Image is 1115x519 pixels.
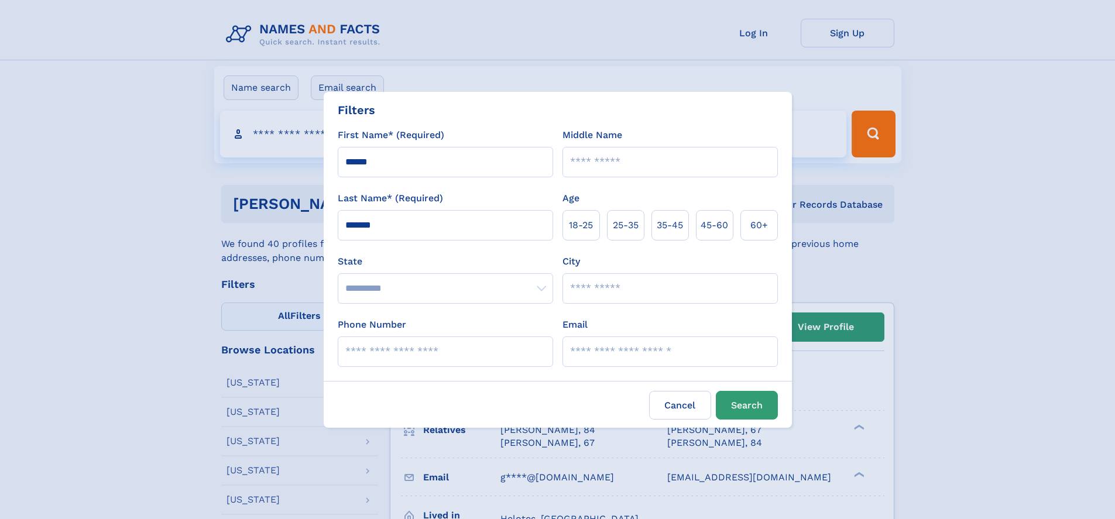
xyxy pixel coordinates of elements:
span: 25‑35 [613,218,639,232]
label: City [562,255,580,269]
button: Search [716,391,778,420]
span: 35‑45 [657,218,683,232]
label: Email [562,318,588,332]
label: First Name* (Required) [338,128,444,142]
div: Filters [338,101,375,119]
span: 60+ [750,218,768,232]
label: Middle Name [562,128,622,142]
label: Cancel [649,391,711,420]
label: Phone Number [338,318,406,332]
label: State [338,255,553,269]
span: 18‑25 [569,218,593,232]
span: 45‑60 [701,218,728,232]
label: Age [562,191,579,205]
label: Last Name* (Required) [338,191,443,205]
